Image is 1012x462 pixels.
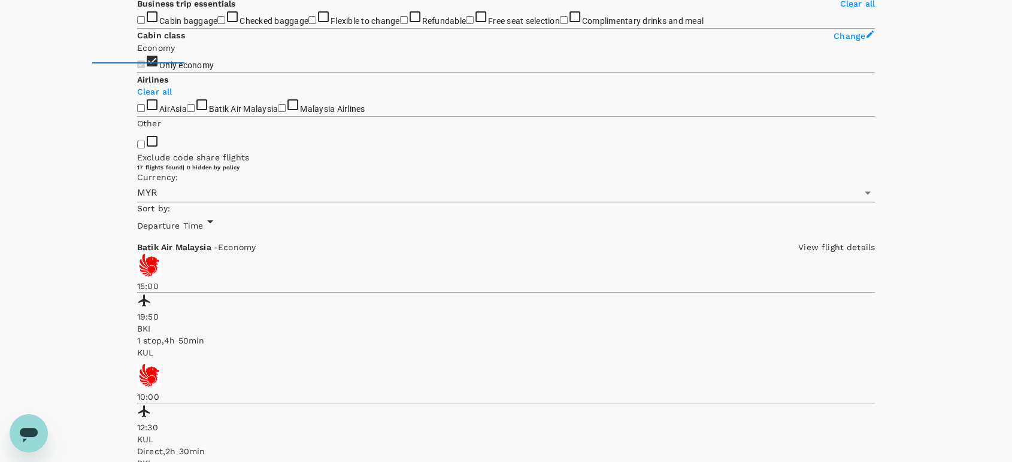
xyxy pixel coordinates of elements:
[240,16,308,26] span: Checked baggage
[137,421,875,433] p: 12:30
[137,203,170,213] span: Sort by :
[137,311,875,323] p: 19:50
[137,60,145,68] input: Only economy
[308,16,316,24] input: Flexible to change
[137,346,875,358] p: KUL
[137,323,875,335] p: BKI
[137,117,875,129] p: Other
[137,221,203,230] span: Departure Time
[137,445,875,457] div: Direct , 2h 30min
[159,16,217,26] span: Cabin baggage
[187,104,195,112] input: Batik Air Malaysia
[137,104,145,112] input: AirAsia
[488,16,560,26] span: Free seat selection
[217,16,225,24] input: Checked baggage
[422,16,466,26] span: Refundable
[137,86,875,98] p: Clear all
[137,253,161,277] img: OD
[137,31,185,40] strong: Cabin class
[137,363,161,387] img: OD
[159,60,214,70] span: Only economy
[300,104,365,114] span: Malaysia Airlines
[859,184,876,201] button: Open
[218,242,256,252] span: Economy
[137,280,875,292] p: 15:00
[137,335,875,346] div: 1 stop , 4h 50min
[560,16,568,24] input: Complimentary drinks and meal
[137,391,875,403] p: 10:00
[10,414,48,452] iframe: Button to launch messaging window
[137,16,145,24] input: Cabin baggage
[834,31,865,41] span: Change
[214,242,218,252] span: -
[798,241,875,253] p: View flight details
[137,163,875,171] div: 17 flights found | 0 hidden by policy
[159,104,187,114] span: AirAsia
[137,42,875,54] p: Economy
[278,104,286,112] input: Malaysia Airlines
[137,75,168,84] strong: Airlines
[466,16,474,24] input: Free seat selection
[400,16,408,24] input: Refundable
[137,433,875,445] p: KUL
[137,141,145,148] input: Exclude code share flights
[137,242,214,252] span: Batik Air Malaysia
[137,172,178,182] span: Currency :
[209,104,278,114] span: Batik Air Malaysia
[331,16,400,26] span: Flexible to change
[137,151,875,163] p: Exclude code share flights
[582,16,704,26] span: Complimentary drinks and meal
